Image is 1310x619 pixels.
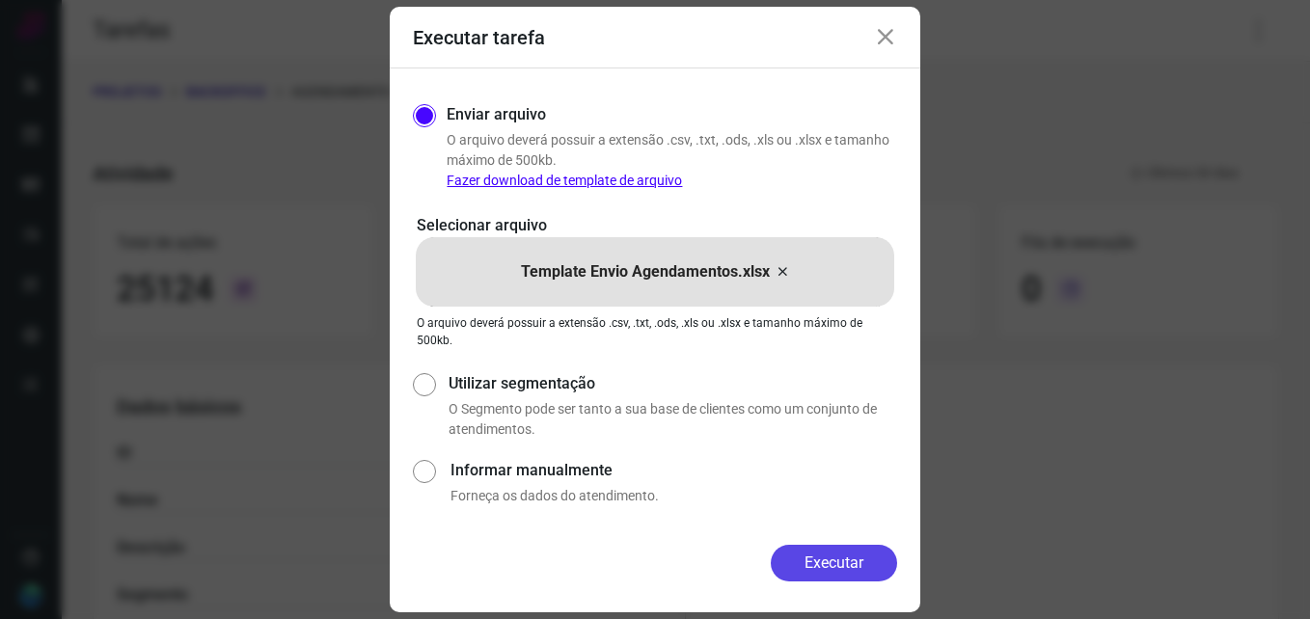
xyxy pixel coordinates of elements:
p: O arquivo deverá possuir a extensão .csv, .txt, .ods, .xls ou .xlsx e tamanho máximo de 500kb. [417,314,893,349]
p: O arquivo deverá possuir a extensão .csv, .txt, .ods, .xls ou .xlsx e tamanho máximo de 500kb. [447,130,897,191]
label: Informar manualmente [450,459,897,482]
label: Utilizar segmentação [449,372,897,395]
a: Fazer download de template de arquivo [447,173,682,188]
p: Template Envio Agendamentos.xlsx [521,260,770,283]
label: Enviar arquivo [447,103,546,126]
p: O Segmento pode ser tanto a sua base de clientes como um conjunto de atendimentos. [449,399,897,440]
p: Forneça os dados do atendimento. [450,486,897,506]
h3: Executar tarefa [413,26,545,49]
p: Selecionar arquivo [417,214,893,237]
button: Executar [771,545,897,581]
